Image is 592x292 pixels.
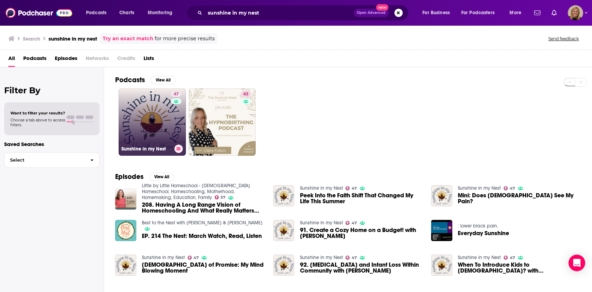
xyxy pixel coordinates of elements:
[352,222,357,225] span: 47
[457,7,505,18] button: open menu
[142,202,265,214] a: 208. Having A Long Range Vision of Homeschooling And What Really Matters With Elizabeth Santelman...
[458,262,581,274] a: When To Introduce Kids to Jesus? with Abbey Wedgeworth
[10,111,65,115] span: Want to filter your results?
[273,220,294,241] a: 91. Create a Cozy Home on a Budget! with Myquillyn Smith
[345,256,357,260] a: 47
[115,172,144,181] h2: Episodes
[458,230,509,236] a: Everyday Sunshine
[10,118,65,127] span: Choose a tab above to access filters.
[121,146,172,152] h3: Sunshine in my Nest
[300,192,423,204] a: Peek Into the Faith Shift That Changed My Life This Summer
[4,141,100,147] p: Saved Searches
[189,88,256,156] a: 62
[86,53,109,67] span: Networks
[174,91,179,98] span: 47
[103,35,153,43] a: Try an exact match
[115,255,136,276] img: God of Promise: My Mind Blowing Moment
[23,53,46,67] a: Podcasts
[568,5,583,20] img: User Profile
[504,186,515,190] a: 47
[221,196,225,199] span: 57
[376,4,388,11] span: New
[431,185,452,206] img: Mini: Does God See My Pain?
[119,88,186,156] a: 47Sunshine in my Nest
[5,158,85,162] span: Select
[354,9,389,17] button: Open AdvancedNew
[215,195,226,199] a: 57
[418,7,458,18] button: open menu
[205,7,354,18] input: Search podcasts, credits, & more...
[300,255,343,260] a: Sunshine in my Nest
[142,233,262,239] a: EP. 214 The Nest: March Watch, Read, Listen
[509,8,521,18] span: More
[115,7,138,18] a: Charts
[142,262,265,274] a: God of Promise: My Mind Blowing Moment
[300,262,423,274] a: 92. Infertility and Infant Loss Within Community with Lauren McAfee
[458,223,498,229] a: : lower black pain.
[143,7,181,18] button: open menu
[568,5,583,20] span: Logged in as avansolkema
[144,53,154,67] a: Lists
[431,255,452,276] img: When To Introduce Kids to Jesus? with Abbey Wedgeworth
[115,189,136,210] img: 208. Having A Long Range Vision of Homeschooling And What Really Matters With Elizabeth Santelman...
[345,221,357,225] a: 47
[568,255,585,271] div: Open Intercom Messenger
[86,8,106,18] span: Podcasts
[300,262,423,274] span: 92. [MEDICAL_DATA] and Infant Loss Within Community with [PERSON_NAME]
[55,53,77,67] a: Episodes
[300,227,423,239] span: 91. Create a Cozy Home on a Budget! with [PERSON_NAME]
[546,36,581,42] button: Send feedback
[115,76,145,84] h2: Podcasts
[151,76,175,84] button: View All
[458,185,501,191] a: Sunshine in my Nest
[531,7,543,19] a: Show notifications dropdown
[149,173,174,181] button: View All
[148,8,172,18] span: Monitoring
[115,172,174,181] a: EpisodesView All
[273,185,294,206] img: Peek Into the Faith Shift That Changed My Life This Summer
[461,8,495,18] span: For Podcasters
[8,53,15,67] a: All
[119,8,134,18] span: Charts
[273,255,294,276] img: 92. Infertility and Infant Loss Within Community with Lauren McAfee
[300,220,343,226] a: Sunshine in my Nest
[300,185,343,191] a: Sunshine in my Nest
[549,7,559,19] a: Show notifications dropdown
[142,183,250,200] a: Little by Little Homeschool - Christian Homeschool, Homeschooling, Motherhood, Homemaking, Educat...
[142,220,263,226] a: Best to the Nest with Margery & Elizabeth
[49,35,97,42] h3: sunshine in my nest
[568,5,583,20] button: Show profile menu
[23,35,40,42] h3: Search
[142,255,185,260] a: Sunshine in my Nest
[155,35,215,43] span: for more precise results
[300,227,423,239] a: 91. Create a Cozy Home on a Budget! with Myquillyn Smith
[115,220,136,241] img: EP. 214 The Nest: March Watch, Read, Listen
[352,187,357,190] span: 47
[142,262,265,274] span: [DEMOGRAPHIC_DATA] of Promise: My Mind Blowing Moment
[458,262,581,274] span: When To Introduce Kids to [DEMOGRAPHIC_DATA]? with [PERSON_NAME]
[431,220,452,241] a: Everyday Sunshine
[422,8,450,18] span: For Business
[458,192,581,204] span: Mini: Does [DEMOGRAPHIC_DATA] See My Pain?
[352,256,357,259] span: 47
[194,256,199,259] span: 47
[458,255,501,260] a: Sunshine in my Nest
[510,187,515,190] span: 47
[81,7,115,18] button: open menu
[6,6,72,19] img: Podchaser - Follow, Share and Rate Podcasts
[115,76,175,84] a: PodcastsView All
[117,53,135,67] span: Credits
[505,7,530,18] button: open menu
